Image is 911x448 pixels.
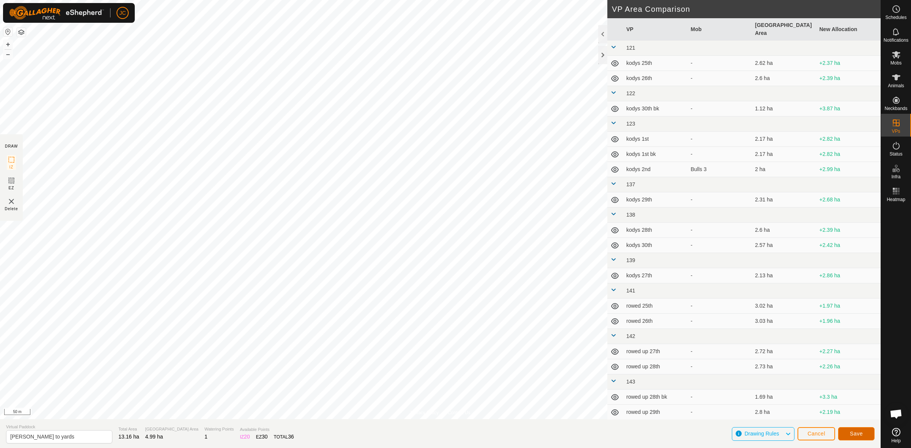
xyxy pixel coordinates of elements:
div: - [691,408,749,416]
td: 1.69 ha [752,390,816,405]
span: 30 [262,434,268,440]
td: +2.27 ha [816,344,881,359]
span: 141 [626,288,635,294]
td: +2.26 ha [816,359,881,374]
div: - [691,272,749,280]
span: Mobs [891,61,902,65]
div: - [691,135,749,143]
td: kodys 1st [623,132,688,147]
td: +1.96 ha [816,314,881,329]
div: - [691,196,749,204]
td: kodys 28th [623,223,688,238]
a: Contact Us [448,409,470,416]
div: - [691,105,749,113]
td: 1.12 ha [752,101,816,116]
span: [GEOGRAPHIC_DATA] Area [145,426,199,432]
td: +2.39 ha [816,71,881,86]
div: - [691,302,749,310]
div: Bulls 3 [691,165,749,173]
div: - [691,347,749,355]
td: rowed 25th [623,299,688,314]
td: +2.68 ha [816,192,881,207]
td: 2.13 ha [752,268,816,283]
td: 2.31 ha [752,192,816,207]
td: +2.99 ha [816,162,881,177]
div: - [691,74,749,82]
span: Watering Points [205,426,234,432]
a: Help [881,425,911,446]
td: kodys 30th bk [623,101,688,116]
td: rowed up 27th [623,344,688,359]
span: 36 [288,434,294,440]
td: kodys 27th [623,268,688,283]
td: kodys 25th [623,56,688,71]
span: JC [119,9,126,17]
td: 2.72 ha [752,344,816,359]
td: 2.6 ha [752,71,816,86]
span: VPs [892,129,900,134]
span: Available Points [240,426,294,433]
div: - [691,363,749,371]
button: Map Layers [17,28,26,37]
button: Save [838,427,875,440]
th: VP [623,18,688,41]
th: [GEOGRAPHIC_DATA] Area [752,18,816,41]
span: EZ [9,185,14,191]
span: 122 [626,90,635,96]
td: 2.17 ha [752,147,816,162]
button: Reset Map [3,27,13,36]
div: - [691,150,749,158]
td: +2.42 ha [816,238,881,253]
span: 138 [626,212,635,218]
td: rowed up 28th [623,359,688,374]
div: - [691,393,749,401]
img: Gallagher Logo [9,6,104,20]
span: Cancel [807,431,825,437]
td: 2.57 ha [752,238,816,253]
td: 2.6 ha [752,223,816,238]
th: Mob [688,18,752,41]
div: - [691,226,749,234]
td: kodys 2nd [623,162,688,177]
td: rowed 26th [623,314,688,329]
td: +3.87 ha [816,101,881,116]
td: 2.73 ha [752,359,816,374]
a: Privacy Policy [410,409,439,416]
span: 1 [205,434,208,440]
h2: VP Area Comparison [612,5,881,14]
div: Open chat [885,402,908,425]
img: VP [7,197,16,206]
td: +2.39 ha [816,223,881,238]
td: +2.82 ha [816,132,881,147]
span: 20 [244,434,250,440]
td: +2.19 ha [816,405,881,420]
span: Infra [891,174,900,179]
div: DRAW [5,143,18,149]
span: Virtual Paddock [6,424,112,430]
button: Cancel [798,427,835,440]
td: kodys 26th [623,71,688,86]
button: + [3,40,13,49]
span: IZ [9,164,14,170]
td: 3.03 ha [752,314,816,329]
span: Help [891,439,901,443]
span: 142 [626,333,635,339]
td: rowed up 28th bk [623,390,688,405]
td: kodys 30th [623,238,688,253]
span: 139 [626,257,635,263]
td: kodys 29th [623,192,688,207]
td: +1.97 ha [816,299,881,314]
span: Save [850,431,863,437]
span: Drawing Rules [744,431,779,437]
span: Neckbands [884,106,907,111]
div: IZ [240,433,250,441]
span: Heatmap [887,197,905,202]
td: +2.37 ha [816,56,881,71]
td: 3.02 ha [752,299,816,314]
td: 2 ha [752,162,816,177]
span: 121 [626,45,635,51]
span: Animals [888,83,904,88]
div: TOTAL [274,433,294,441]
button: – [3,50,13,59]
td: +3.3 ha [816,390,881,405]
